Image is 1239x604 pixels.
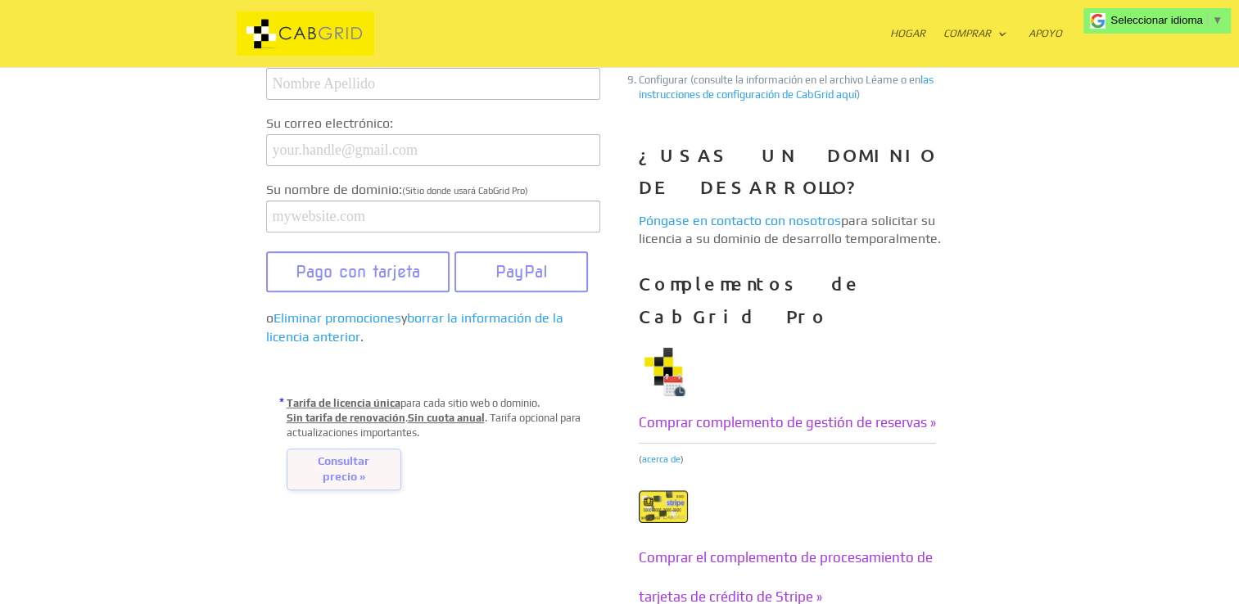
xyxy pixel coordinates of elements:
[1110,14,1203,26] span: Seleccionar idioma
[1110,14,1223,26] a: Seleccionar idioma
[266,309,600,359] p: o y .
[639,482,688,531] img: Complemento de WordPress de Stripe
[266,251,450,292] button: Pago con tarjeta
[639,212,973,249] p: para solicitar su licencia a su dominio de desarrollo temporalmente.
[639,268,973,340] h3: Complementos de CabGrid Pro
[639,454,684,464] span: ( )
[639,74,934,101] font: Configurar (consulte la información en el archivo Léame o en
[943,28,1007,67] a: Comprar
[266,68,600,100] input: Nombre Apellido
[890,28,925,67] a: Hogar
[1212,14,1223,26] span: ▼
[454,251,588,292] button: PayPal
[639,347,688,396] img: Plugin de WordPress para reserva de taxis
[287,448,401,490] span: Consultar precio »
[266,113,600,134] label: Su correo electrónico:
[266,310,563,344] a: borrar la información de la licencia anterior
[274,310,401,326] a: Eliminar promociones
[642,454,681,464] a: acerca de
[402,186,528,196] span: (Sitio donde usará CabGrid Pro)
[266,134,600,166] input: your.handle@gmail.com
[1029,28,1062,67] a: Apoyo
[287,397,581,439] font: para cada sitio web o dominio. . . Tarifa opcional para actualizaciones importantes.
[266,179,600,201] label: Su nombre de dominio:
[639,139,973,212] h3: ¿USAS UN DOMINIO DE DESARROLLO?
[266,201,600,232] input: mywebsite.com
[639,213,841,228] a: Póngase en contacto con nosotros
[408,412,485,424] u: Sin cuota anual
[287,397,400,409] u: Tarifa de licencia única
[639,73,973,102] li: )
[287,412,405,424] u: Sin tarifa de renovación
[181,11,431,56] img: CabGrid
[639,403,936,444] a: Comprar complemento de gestión de reservas »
